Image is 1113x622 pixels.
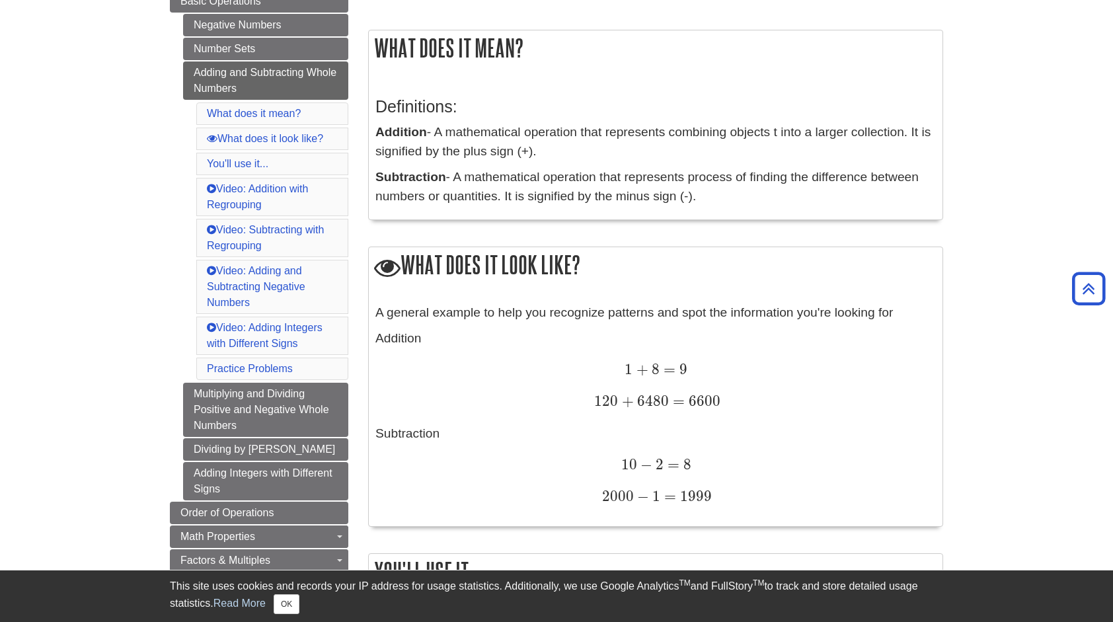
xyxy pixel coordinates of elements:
span: = [660,487,676,505]
a: Adding and Subtracting Whole Numbers [183,61,348,100]
a: Video: Adding and Subtracting Negative Numbers [207,265,305,308]
span: = [664,455,679,473]
span: 6480 [634,392,669,410]
a: Number Sets [183,38,348,60]
a: Math Properties [170,525,348,548]
span: Order of Operations [180,507,274,518]
p: Addition Subtraction [375,329,936,507]
h2: What does it look like? [369,247,942,285]
span: 9 [675,360,687,378]
h2: You'll use it... [369,554,942,589]
span: 2000 [602,487,634,505]
p: - A mathematical operation that represents process of finding the difference between numbers or q... [375,168,936,206]
a: Adding Integers with Different Signs [183,462,348,500]
span: + [618,392,633,410]
h2: What does it mean? [369,30,942,65]
span: = [669,392,685,410]
span: Factors & Multiples [180,555,270,566]
a: Multiplying and Dividing Positive and Negative Whole Numbers [183,383,348,437]
span: + [633,360,648,378]
p: - A mathematical operation that represents combining objects t into a larger collection. It is si... [375,123,936,161]
span: 1 [649,487,660,505]
span: 120 [594,392,618,410]
span: Math Properties [180,531,255,542]
span: 8 [679,455,691,473]
a: Factors & Multiples [170,549,348,572]
span: 10 [621,455,637,473]
div: This site uses cookies and records your IP address for usage statistics. Additionally, we use Goo... [170,578,943,614]
a: Video: Addition with Regrouping [207,183,308,210]
a: What does it look like? [207,133,323,144]
span: = [660,360,675,378]
span: − [634,487,649,505]
sup: TM [753,578,764,588]
a: Video: Subtracting with Regrouping [207,224,324,251]
b: Addition [375,125,427,139]
a: You'll use it... [207,158,268,169]
a: Order of Operations [170,502,348,524]
a: Back to Top [1067,280,1110,297]
a: Negative Numbers [183,14,348,36]
b: Subtraction [375,170,446,184]
span: 1999 [676,487,712,505]
a: Practice Problems [207,363,293,374]
span: 6600 [685,392,720,410]
span: 1 [625,360,633,378]
a: Read More [213,598,266,609]
button: Close [274,594,299,614]
a: Video: Adding Integers with Different Signs [207,322,323,349]
a: Dividing by [PERSON_NAME] [183,438,348,461]
span: − [637,455,652,473]
a: What does it mean? [207,108,301,119]
sup: TM [679,578,690,588]
span: 8 [648,360,660,378]
h3: Definitions: [375,97,936,116]
p: A general example to help you recognize patterns and spot the information you're looking for [375,303,936,323]
span: 2 [652,455,664,473]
